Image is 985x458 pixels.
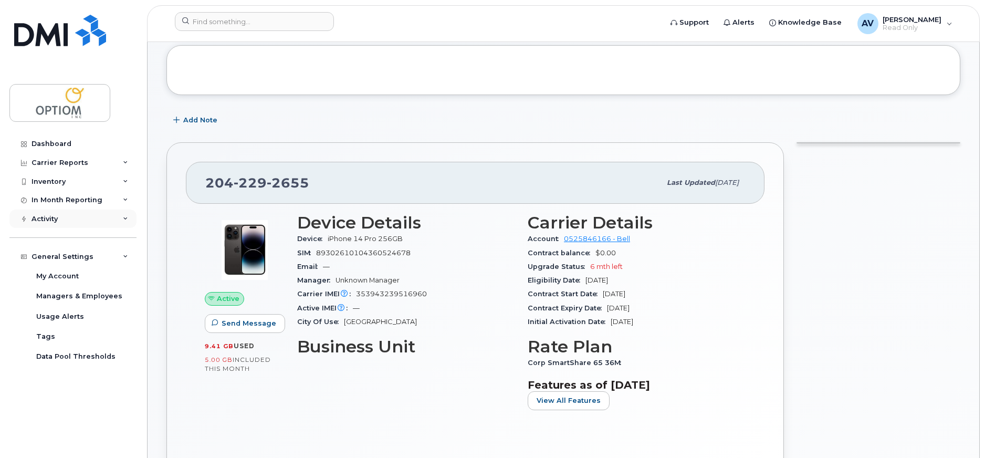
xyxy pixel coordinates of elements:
[297,337,515,356] h3: Business Unit
[716,12,762,33] a: Alerts
[297,304,353,312] span: Active IMEI
[537,395,601,405] span: View All Features
[667,179,715,186] span: Last updated
[205,175,309,191] span: 204
[297,235,328,243] span: Device
[862,17,874,30] span: AV
[213,218,276,282] img: image20231002-3703462-11aim6e.jpeg
[595,249,616,257] span: $0.00
[528,379,746,391] h3: Features as of [DATE]
[528,337,746,356] h3: Rate Plan
[883,24,941,32] span: Read Only
[585,276,608,284] span: [DATE]
[528,249,595,257] span: Contract balance
[663,12,716,33] a: Support
[564,235,630,243] a: 0525846166 - Bell
[528,263,590,270] span: Upgrade Status
[603,290,625,298] span: [DATE]
[528,304,607,312] span: Contract Expiry Date
[353,304,360,312] span: —
[590,263,623,270] span: 6 mth left
[778,17,842,28] span: Knowledge Base
[205,314,285,333] button: Send Message
[297,276,336,284] span: Manager
[715,179,739,186] span: [DATE]
[222,318,276,328] span: Send Message
[297,318,344,326] span: City Of Use
[166,111,226,130] button: Add Note
[183,115,217,125] span: Add Note
[528,213,746,232] h3: Carrier Details
[234,342,255,350] span: used
[297,290,356,298] span: Carrier IMEI
[234,175,267,191] span: 229
[528,235,564,243] span: Account
[328,235,403,243] span: iPhone 14 Pro 256GB
[850,13,960,34] div: Arie Valtstar
[528,359,626,367] span: Corp SmartShare 65 36M
[528,290,603,298] span: Contract Start Date
[336,276,400,284] span: Unknown Manager
[297,249,316,257] span: SIM
[267,175,309,191] span: 2655
[217,294,239,304] span: Active
[175,12,334,31] input: Find something...
[323,263,330,270] span: —
[297,213,515,232] h3: Device Details
[528,276,585,284] span: Eligibility Date
[883,15,941,24] span: [PERSON_NAME]
[607,304,630,312] span: [DATE]
[679,17,709,28] span: Support
[611,318,633,326] span: [DATE]
[344,318,417,326] span: [GEOGRAPHIC_DATA]
[356,290,427,298] span: 353943239516960
[297,263,323,270] span: Email
[762,12,849,33] a: Knowledge Base
[732,17,755,28] span: Alerts
[205,356,271,373] span: included this month
[205,342,234,350] span: 9.41 GB
[528,391,610,410] button: View All Features
[316,249,411,257] span: 89302610104360524678
[528,318,611,326] span: Initial Activation Date
[205,356,233,363] span: 5.00 GB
